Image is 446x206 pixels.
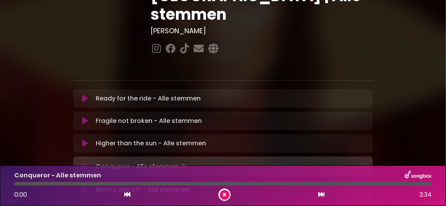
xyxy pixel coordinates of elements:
span: 3:34 [419,190,432,199]
span: 0:00 [14,190,27,199]
img: waveform4.gif [179,161,190,172]
p: Conqueror - Alle stemmen [14,171,101,180]
p: Fragile not broken - Alle stemmen [96,116,202,126]
h3: [PERSON_NAME] [150,27,373,35]
p: Higher than the sun - Alle stemmen [96,139,206,148]
p: Conqueror - Alle stemmen [96,161,190,172]
img: songbox-logo-white.png [405,170,432,180]
p: Ready for the ride - Alle stemmen [96,94,201,103]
